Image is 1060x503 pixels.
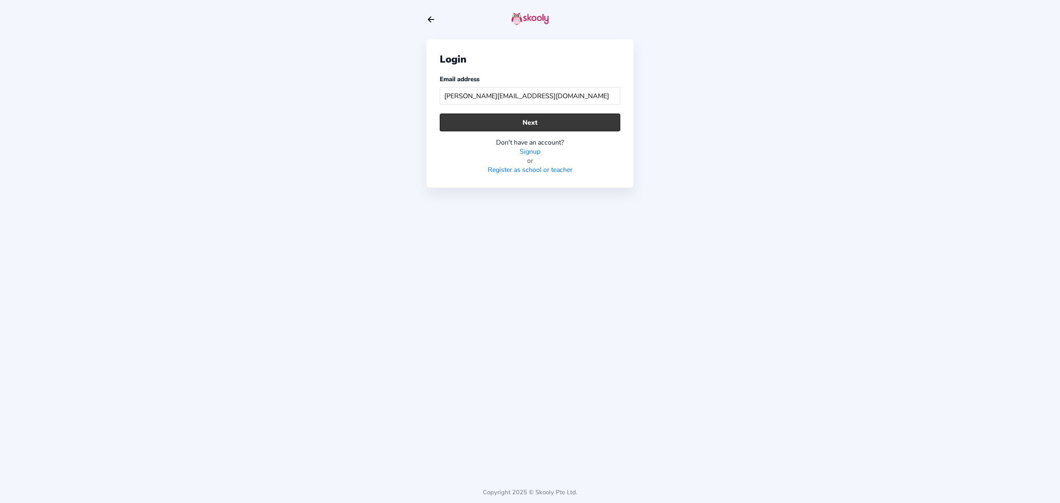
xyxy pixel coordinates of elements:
div: or [440,156,620,165]
button: arrow back outline [426,15,436,24]
label: Email address [440,75,479,83]
button: Next [440,114,620,131]
div: Login [440,53,620,66]
div: Don't have an account? [440,138,620,147]
a: Signup [520,147,540,156]
a: Register as school or teacher [488,165,573,174]
img: skooly-logo.png [511,12,549,25]
input: Your email address [440,87,620,105]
